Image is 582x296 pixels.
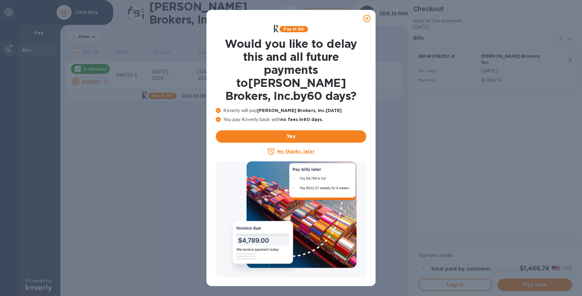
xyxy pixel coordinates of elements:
h1: Would you like to delay this and all future payments to [PERSON_NAME] Brokers, Inc. by 60 days ? [216,37,366,102]
button: Yes [216,130,366,143]
p: Koverly will pay [216,107,366,114]
b: Pay in 60 [284,27,304,31]
span: Yes [221,133,361,140]
b: no fees in 60 days . [280,117,323,122]
b: [PERSON_NAME] Brokers, Inc. [DATE] [257,108,342,113]
p: You pay Koverly back with [216,116,366,123]
u: No thanks, later [277,149,314,154]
